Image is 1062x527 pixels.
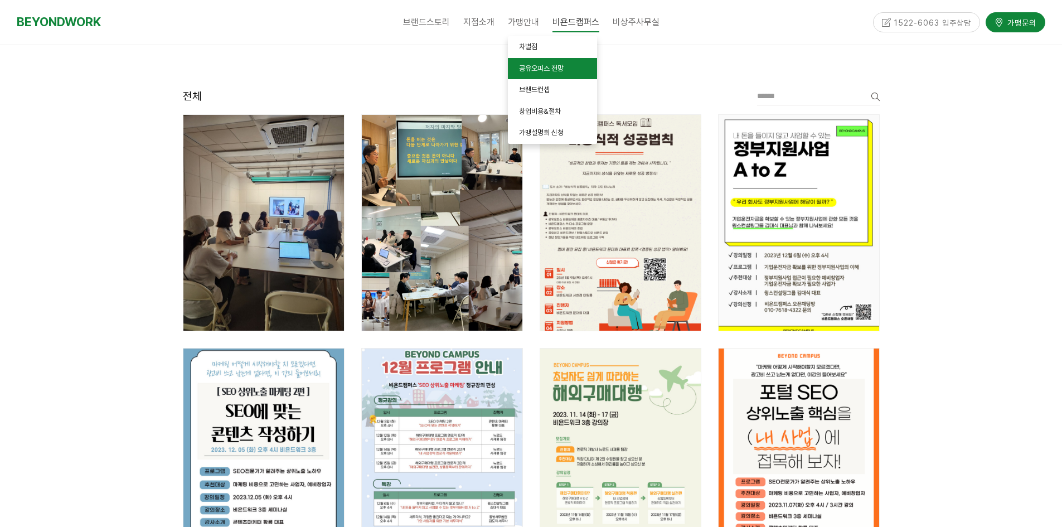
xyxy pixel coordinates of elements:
[519,107,561,115] span: 창업비용&절차
[396,8,457,36] a: 브랜드스토리
[508,58,597,80] a: 공유오피스 전망
[519,42,537,51] span: 차별점
[613,17,659,27] span: 비상주사무실
[508,101,597,123] a: 창업비용&절차
[606,8,666,36] a: 비상주사무실
[463,17,494,27] span: 지점소개
[508,17,539,27] span: 가맹안내
[17,12,101,32] a: BEYONDWORK
[508,36,597,58] a: 차별점
[508,122,597,144] a: 가맹설명회 신청
[519,85,550,94] span: 브랜드컨셉
[986,12,1045,31] a: 가맹문의
[501,8,546,36] a: 가맹안내
[546,8,606,36] a: 비욘드캠퍼스
[457,8,501,36] a: 지점소개
[552,12,599,32] span: 비욘드캠퍼스
[508,79,597,101] a: 브랜드컨셉
[519,128,564,137] span: 가맹설명회 신청
[1004,16,1036,27] span: 가맹문의
[183,87,202,106] header: 전체
[519,64,564,72] span: 공유오피스 전망
[403,17,450,27] span: 브랜드스토리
